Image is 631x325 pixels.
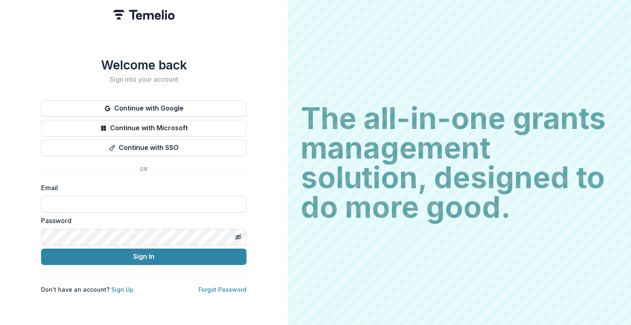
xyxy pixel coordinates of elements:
button: Continue with Google [41,100,246,117]
a: Sign Up [111,286,134,293]
button: Continue with SSO [41,140,246,156]
h2: Sign into your account [41,76,246,83]
label: Password [41,216,242,226]
button: Continue with Microsoft [41,120,246,136]
button: Toggle password visibility [232,230,245,244]
button: Sign In [41,249,246,265]
img: Temelio [113,10,175,20]
a: Forgot Password [198,286,246,293]
p: Don't have an account? [41,285,134,294]
label: Email [41,183,242,193]
h1: Welcome back [41,58,246,72]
